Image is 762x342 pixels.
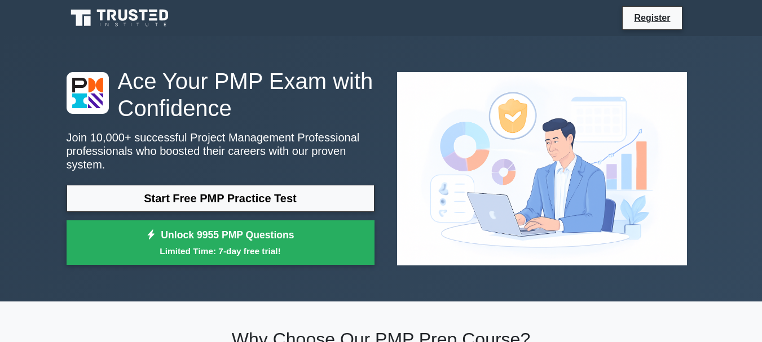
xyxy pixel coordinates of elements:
img: Project Management Professional Preview [388,63,696,274]
a: Unlock 9955 PMP QuestionsLimited Time: 7-day free trial! [67,220,375,265]
p: Join 10,000+ successful Project Management Professional professionals who boosted their careers w... [67,131,375,171]
a: Start Free PMP Practice Test [67,185,375,212]
a: Register [627,11,677,25]
h1: Ace Your PMP Exam with Confidence [67,68,375,122]
small: Limited Time: 7-day free trial! [81,245,360,257]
